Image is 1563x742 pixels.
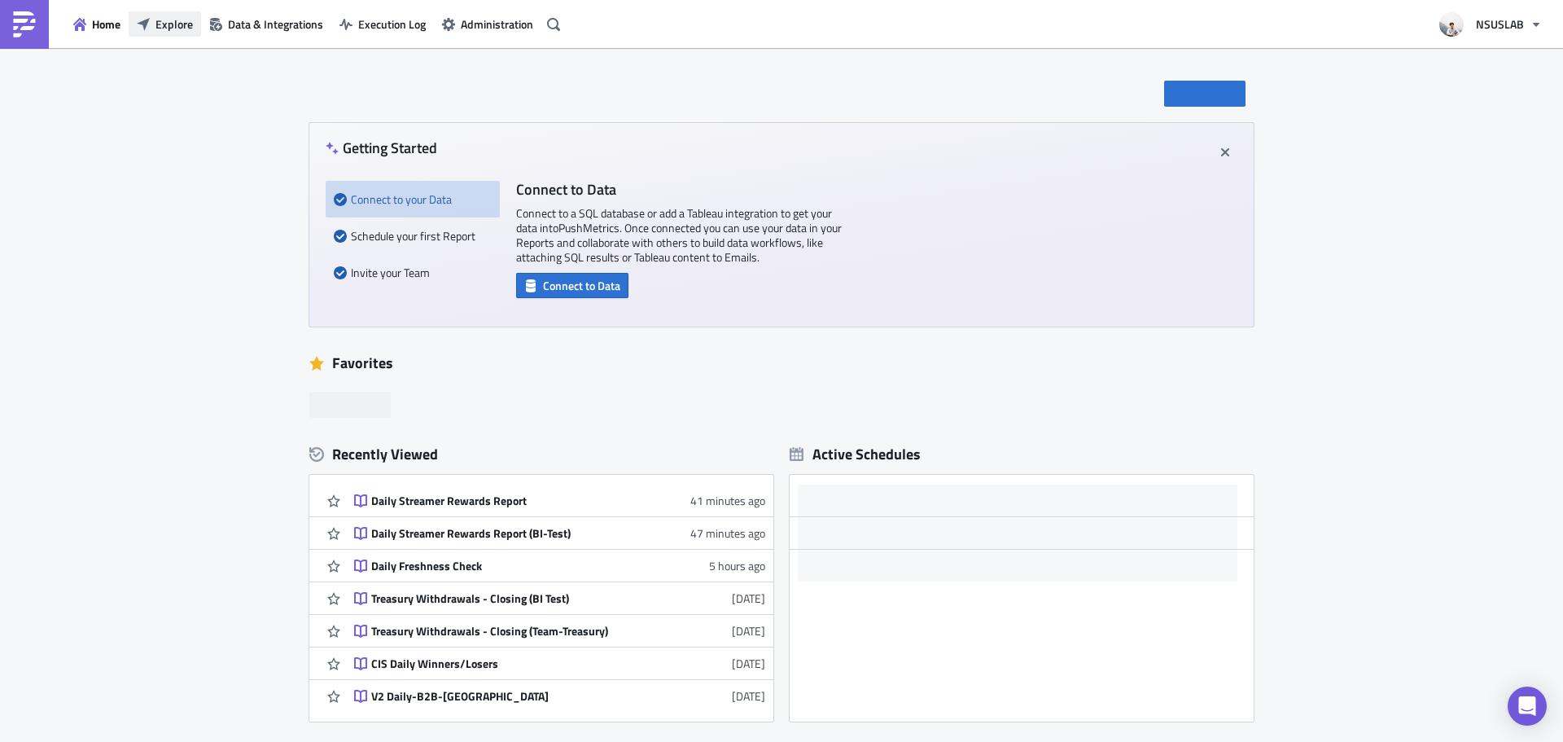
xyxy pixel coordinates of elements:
[690,492,765,509] time: 2025-08-15T22:23:07Z
[690,525,765,542] time: 2025-08-15T22:17:39Z
[371,656,656,671] div: CIS Daily Winners/Losers
[732,655,765,672] time: 2025-08-12T12:31:50Z
[354,680,765,712] a: V2 Daily-B2B-[GEOGRAPHIC_DATA][DATE]
[334,181,492,217] div: Connect to your Data
[354,485,765,516] a: Daily Streamer Rewards Report41 minutes ago
[1476,15,1524,33] span: NSUSLAB
[228,15,323,33] span: Data & Integrations
[331,11,434,37] button: Execution Log
[11,11,37,37] img: PushMetrics
[732,590,765,607] time: 2025-08-13T21:03:04Z
[516,275,628,292] a: Connect to Data
[732,622,765,639] time: 2025-08-13T21:02:02Z
[371,689,656,704] div: V2 Daily-B2B-[GEOGRAPHIC_DATA]
[334,254,492,291] div: Invite your Team
[1508,687,1547,726] div: Open Intercom Messenger
[354,582,765,614] a: Treasury Withdrawals - Closing (BI Test)[DATE]
[354,648,765,679] a: CIS Daily Winners/Losers[DATE]
[1438,11,1465,38] img: Avatar
[129,11,201,37] button: Explore
[516,206,842,265] p: Connect to a SQL database or add a Tableau integration to get your data into PushMetrics . Once c...
[334,217,492,254] div: Schedule your first Report
[1429,7,1551,42] button: NSUSLAB
[326,139,437,156] h4: Getting Started
[358,15,426,33] span: Execution Log
[790,445,921,463] div: Active Schedules
[371,559,656,573] div: Daily Freshness Check
[371,526,656,541] div: Daily Streamer Rewards Report (BI-Test)
[354,517,765,549] a: Daily Streamer Rewards Report (BI-Test)47 minutes ago
[516,181,842,198] h4: Connect to Data
[309,442,773,467] div: Recently Viewed
[709,557,765,574] time: 2025-08-15T18:16:23Z
[65,11,129,37] button: Home
[155,15,193,33] span: Explore
[543,277,620,294] span: Connect to Data
[354,615,765,647] a: Treasury Withdrawals - Closing (Team-Treasury)[DATE]
[309,351,1254,375] div: Favorites
[201,11,331,37] button: Data & Integrations
[732,687,765,705] time: 2025-08-07T14:28:07Z
[461,15,533,33] span: Administration
[371,494,656,508] div: Daily Streamer Rewards Report
[92,15,120,33] span: Home
[354,550,765,582] a: Daily Freshness Check5 hours ago
[371,591,656,606] div: Treasury Withdrawals - Closing (BI Test)
[434,11,541,37] button: Administration
[371,624,656,639] div: Treasury Withdrawals - Closing (Team-Treasury)
[516,273,628,298] button: Connect to Data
